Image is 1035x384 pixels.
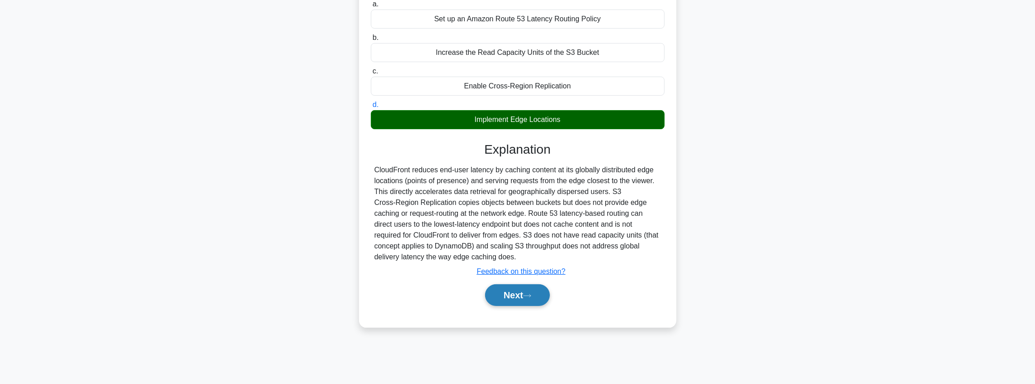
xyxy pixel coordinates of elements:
[371,43,665,62] div: Increase the Read Capacity Units of the S3 Bucket
[373,34,379,41] span: b.
[373,101,379,108] span: d.
[373,67,378,75] span: c.
[376,142,659,157] h3: Explanation
[371,77,665,96] div: Enable Cross-Region Replication
[371,110,665,129] div: Implement Edge Locations
[371,10,665,29] div: Set up an Amazon Route 53 Latency Routing Policy
[374,165,661,262] div: CloudFront reduces end‑user latency by caching content at its globally distributed edge locations...
[477,267,566,275] a: Feedback on this question?
[485,284,550,306] button: Next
